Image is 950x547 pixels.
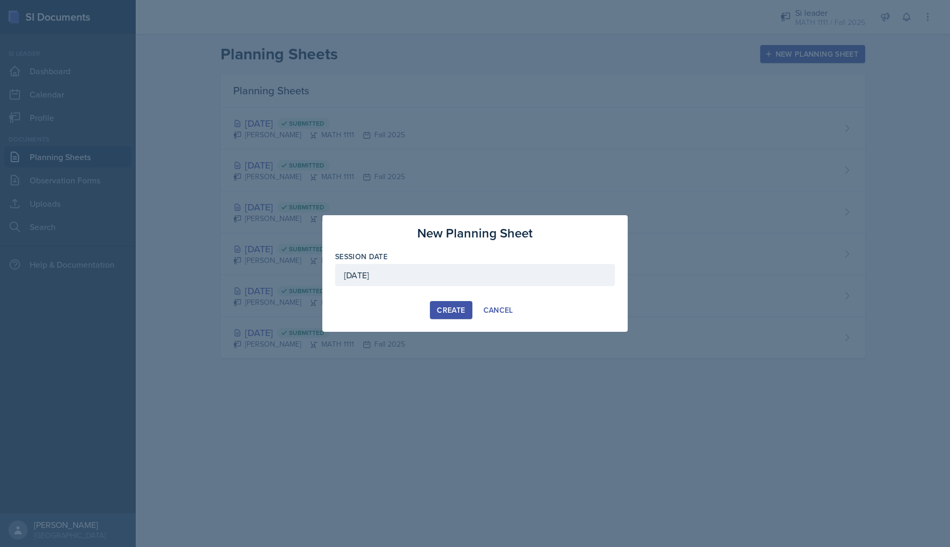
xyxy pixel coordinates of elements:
[335,251,388,262] label: Session Date
[437,306,465,314] div: Create
[417,224,533,243] h3: New Planning Sheet
[430,301,472,319] button: Create
[477,301,520,319] button: Cancel
[483,306,513,314] div: Cancel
